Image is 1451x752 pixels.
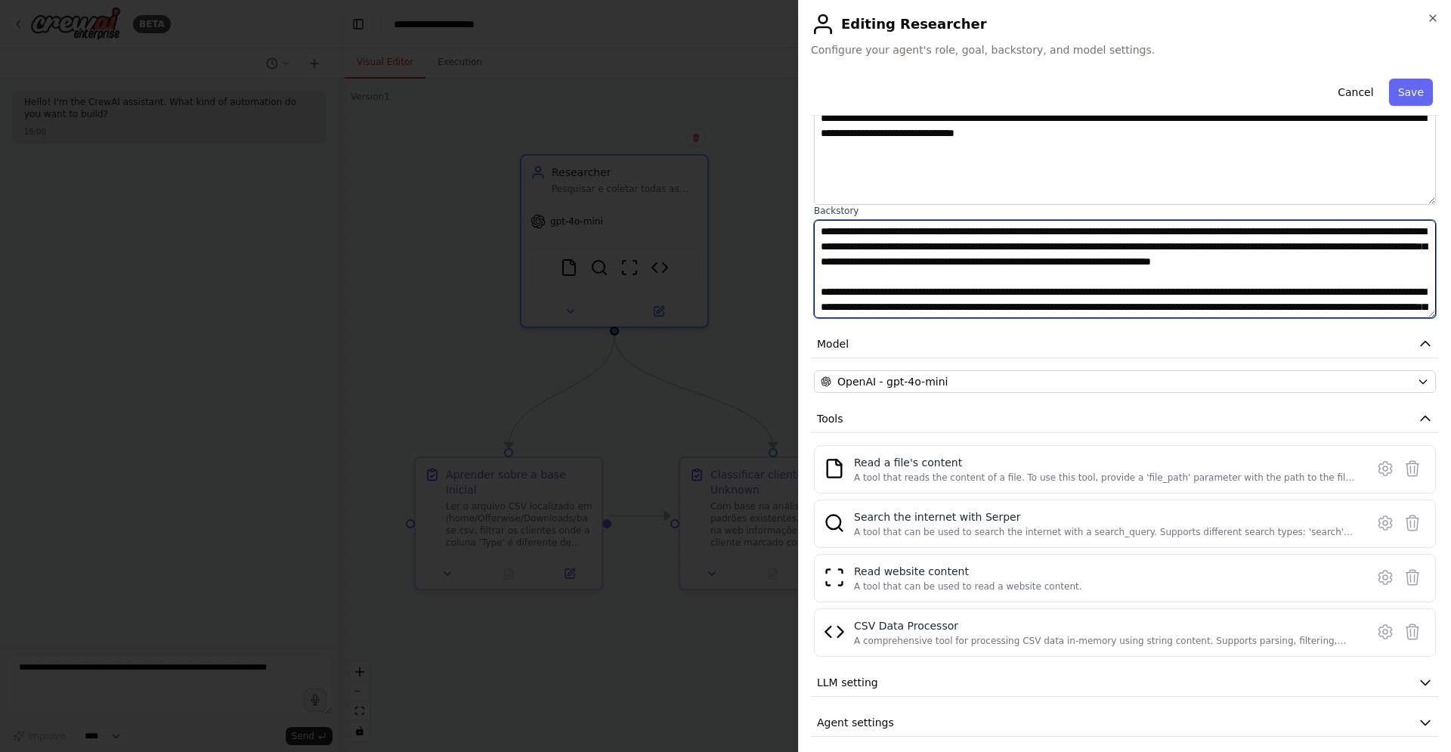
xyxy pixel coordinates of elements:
button: Save [1389,79,1433,106]
label: Backstory [814,205,1436,217]
img: CSV Data Processor [824,621,845,642]
span: OpenAI - gpt-4o-mini [837,374,948,389]
button: Delete tool [1399,618,1426,645]
button: OpenAI - gpt-4o-mini [814,370,1436,393]
span: LLM setting [817,675,878,690]
button: Agent settings [811,709,1439,737]
div: Read website content [854,564,1082,579]
button: Configure tool [1372,509,1399,537]
span: Agent settings [817,715,894,730]
button: Cancel [1329,79,1382,106]
button: Configure tool [1372,455,1399,482]
div: CSV Data Processor [854,618,1357,633]
div: Search the internet with Serper [854,509,1357,525]
button: LLM setting [811,669,1439,697]
button: Tools [811,405,1439,433]
span: Configure your agent's role, goal, backstory, and model settings. [811,42,1439,57]
div: Read a file's content [854,455,1357,470]
h2: Editing Researcher [811,12,1439,36]
div: A tool that can be used to read a website content. [854,580,1082,593]
button: Delete tool [1399,564,1426,591]
span: Model [817,336,849,351]
div: A tool that reads the content of a file. To use this tool, provide a 'file_path' parameter with t... [854,472,1357,484]
button: Model [811,330,1439,358]
img: FileReadTool [824,458,845,479]
img: ScrapeWebsiteTool [824,567,845,588]
button: Configure tool [1372,564,1399,591]
img: SerperDevTool [824,512,845,534]
button: Configure tool [1372,618,1399,645]
div: A comprehensive tool for processing CSV data in-memory using string content. Supports parsing, fi... [854,635,1357,647]
button: Delete tool [1399,509,1426,537]
button: Delete tool [1399,455,1426,482]
div: A tool that can be used to search the internet with a search_query. Supports different search typ... [854,526,1357,538]
span: Tools [817,411,843,426]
